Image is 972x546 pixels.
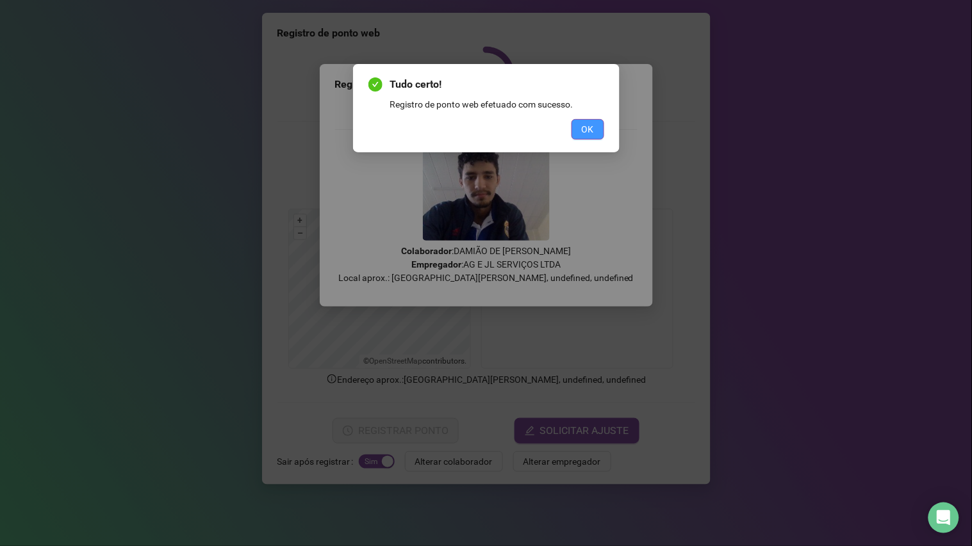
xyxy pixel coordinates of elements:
span: OK [582,122,594,136]
button: OK [572,119,604,140]
span: check-circle [368,77,383,92]
div: Registro de ponto web efetuado com sucesso. [390,97,604,111]
span: Tudo certo! [390,77,604,92]
div: Open Intercom Messenger [928,502,959,533]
